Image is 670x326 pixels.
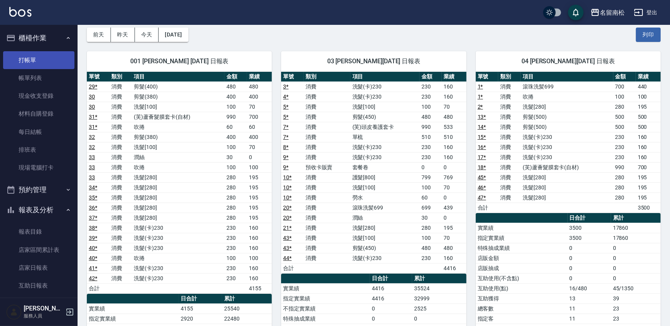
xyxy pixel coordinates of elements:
td: 消費 [304,203,351,213]
td: 消費 [109,182,132,192]
td: 消費 [498,142,521,152]
td: 230 [224,273,247,283]
td: 洗髮[100] [351,182,420,192]
td: 消費 [498,112,521,122]
td: 滾珠洗髪699 [521,81,613,92]
td: 990 [224,112,247,122]
td: 消費 [109,112,132,122]
td: 4416 [370,283,412,293]
td: 洗髮(卡)230 [351,92,420,102]
a: 店家日報表 [3,259,74,277]
td: 0 [611,253,661,263]
td: 70 [442,102,466,112]
button: 列印 [636,28,661,42]
td: 洗髮[280] [521,182,613,192]
td: 533 [442,122,466,132]
td: 480 [442,243,466,253]
td: 實業績 [476,223,568,233]
td: 100 [224,162,247,172]
td: 剪髮(450) [351,243,420,253]
td: 500 [613,122,636,132]
td: 4416 [370,293,412,303]
th: 項目 [351,72,420,82]
td: 吹捲 [521,92,613,102]
td: 700 [247,112,272,122]
table: a dense table [281,72,466,274]
button: 前天 [87,28,111,42]
th: 金額 [420,72,442,82]
td: 30 [420,213,442,223]
td: 480 [224,81,247,92]
td: 剪髮(400) [132,81,224,92]
td: 100 [247,162,272,172]
td: 護髮[800] [351,172,420,182]
td: 195 [636,192,661,203]
td: 195 [636,172,661,182]
td: 消費 [498,192,521,203]
td: 440 [636,81,661,92]
td: 0 [568,243,611,253]
td: 預收卡販賣 [304,162,351,172]
td: 互助使用(點) [476,283,568,293]
th: 累計 [412,274,466,284]
td: 160 [247,273,272,283]
td: 洗髮[100] [351,102,420,112]
td: 280 [613,102,636,112]
button: [DATE] [159,28,188,42]
td: 洗髮[280] [521,192,613,203]
td: 消費 [304,233,351,243]
td: 特殊抽成業績 [476,243,568,253]
td: 0 [568,253,611,263]
td: 套餐卷 [351,162,420,172]
td: 消費 [304,102,351,112]
td: 230 [420,81,442,92]
td: 160 [247,233,272,243]
td: 單梳 [351,132,420,142]
td: 指定實業績 [281,293,370,303]
td: 洗髮[280] [351,223,420,233]
td: 60 [247,122,272,132]
td: 699 [420,203,442,213]
td: 160 [442,92,466,102]
td: 實業績 [281,283,370,293]
td: 消費 [304,223,351,233]
td: 100 [636,92,661,102]
td: 3500 [568,223,611,233]
td: 洗髮(卡)230 [351,152,420,162]
td: 消費 [304,132,351,142]
td: 230 [420,142,442,152]
td: 160 [247,263,272,273]
td: 700 [613,81,636,92]
td: 230 [613,152,636,162]
td: 消費 [498,122,521,132]
td: 160 [247,243,272,253]
td: 100 [224,253,247,263]
button: 今天 [135,28,159,42]
td: 160 [247,223,272,233]
td: 互助使用(不含點) [476,273,568,283]
td: 消費 [498,182,521,192]
td: 230 [224,263,247,273]
td: 消費 [304,213,351,223]
td: 160 [442,152,466,162]
td: 消費 [109,273,132,283]
td: 230 [224,243,247,253]
td: 480 [420,243,442,253]
td: 70 [247,142,272,152]
a: 33 [89,164,95,170]
a: 現金收支登錄 [3,87,74,105]
td: 消費 [304,172,351,182]
td: 消費 [498,162,521,172]
td: 45/1350 [611,283,661,293]
th: 項目 [132,72,224,82]
td: 消費 [304,243,351,253]
td: 195 [247,213,272,223]
td: 100 [613,92,636,102]
td: 799 [420,172,442,182]
button: 登出 [631,5,661,20]
a: 32 [89,144,95,150]
th: 累計 [611,213,661,223]
td: 480 [247,81,272,92]
td: 合計 [476,203,498,213]
th: 業績 [247,72,272,82]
